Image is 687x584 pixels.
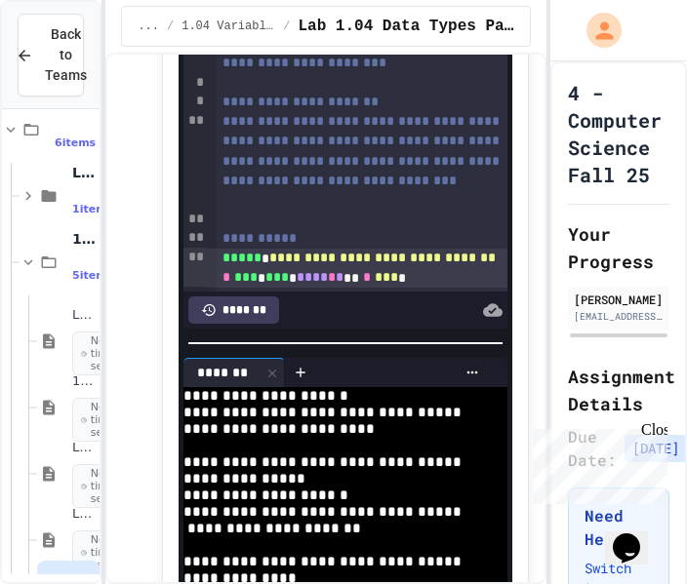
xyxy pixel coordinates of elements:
span: No time set [72,530,130,575]
span: No time set [72,331,130,376]
span: Lesson 1.03 [72,164,96,181]
span: Lab 1.04 Day 1 [72,307,96,324]
div: Chat with us now!Close [8,8,135,124]
iframe: chat widget [525,421,667,504]
span: / [283,19,290,34]
div: My Account [566,8,626,53]
span: Lab 1.04 Data Types Part 4 [72,506,96,523]
div: [PERSON_NAME] [574,291,664,308]
span: 1.04 Variables and User Input [182,19,275,34]
span: 1.4.2 Data Types 2 [72,373,96,390]
span: Lab 1.04 Data Types Part 5 [298,15,514,38]
h1: 4 - Computer Science Fall 25 [568,79,669,188]
span: Lab 1.04 Part 3 [72,440,96,456]
h3: Need Help? [585,504,653,551]
span: 1 items [72,203,113,215]
span: ... [138,19,159,34]
h2: Assignment Details [568,363,669,417]
span: No time set [72,398,130,443]
button: Back to Teams [18,14,84,97]
span: 6 items [55,136,96,149]
span: 5 items [72,269,113,282]
div: [EMAIL_ADDRESS][DOMAIN_NAME] [574,309,664,324]
span: / [167,19,174,34]
iframe: chat widget [605,506,667,565]
h2: Your Progress [568,220,669,275]
span: Back to Teams [45,24,87,86]
span: No time set [72,464,130,509]
span: 1.04 Variables and User Input [72,230,96,248]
